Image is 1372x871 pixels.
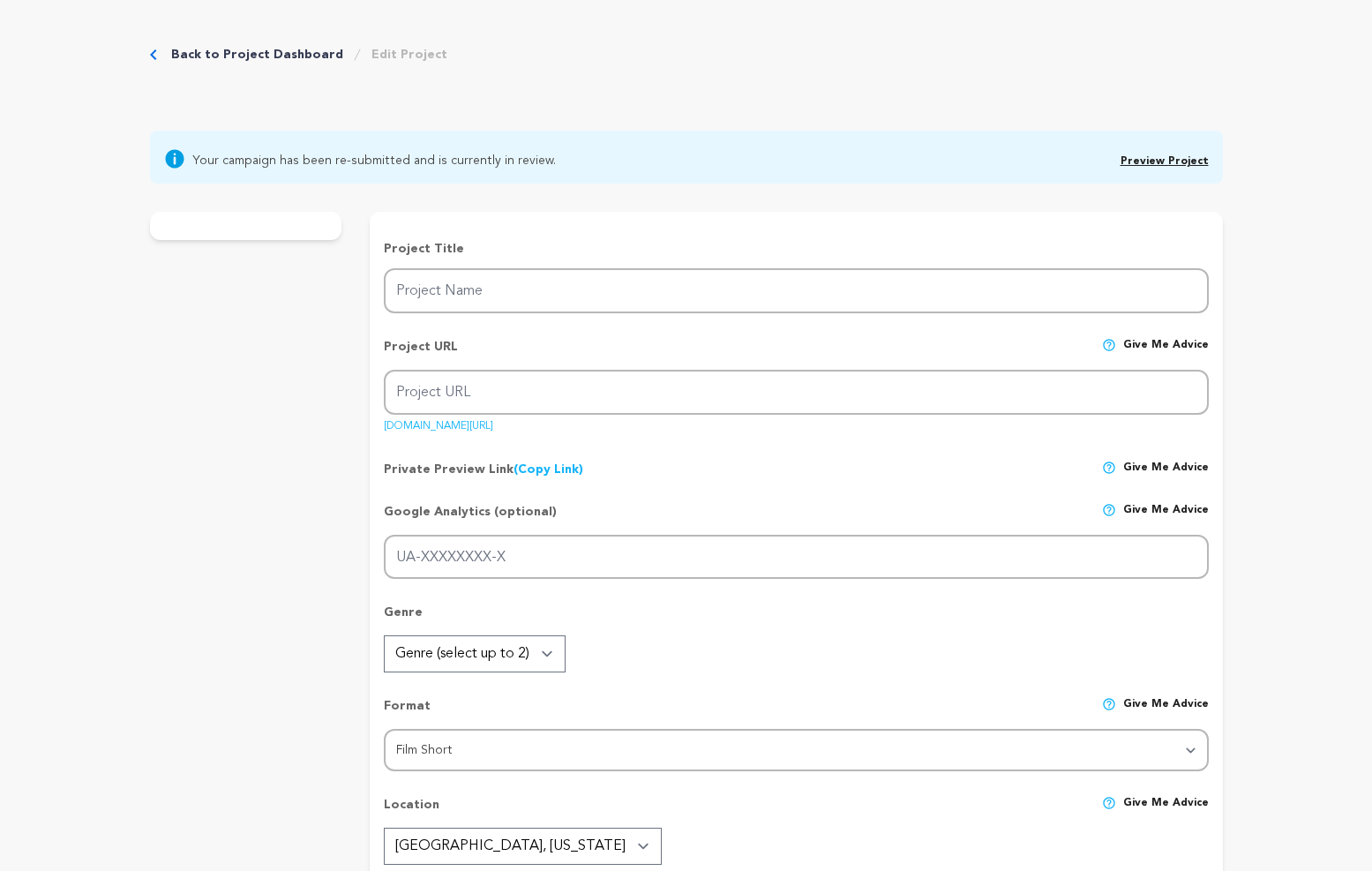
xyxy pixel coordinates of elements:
[384,535,1208,580] input: UA-XXXXXXXX-X
[192,148,556,169] span: Your campaign has been re-submitted and is currently in review.
[1123,503,1209,535] span: Give me advice
[384,414,493,432] a: [DOMAIN_NAME][URL]
[384,697,431,729] p: Format
[1123,461,1209,478] span: Give me advice
[1123,697,1209,729] span: Give me advice
[1123,796,1209,828] span: Give me advice
[1102,338,1116,352] img: help-circle.svg
[384,338,458,370] p: Project URL
[1102,697,1116,711] img: help-circle.svg
[384,370,1208,415] input: Project URL
[384,503,557,535] p: Google Analytics (optional)
[1123,338,1209,370] span: Give me advice
[1121,156,1209,167] a: Preview Project
[1102,461,1116,475] img: help-circle.svg
[1102,796,1116,810] img: help-circle.svg
[384,461,583,478] p: Private Preview Link
[1102,503,1116,517] img: help-circle.svg
[514,463,583,476] a: (Copy Link)
[371,46,447,64] a: Edit Project
[384,796,439,828] p: Location
[171,46,343,64] a: Back to Project Dashboard
[384,604,1208,635] p: Genre
[384,240,1208,258] p: Project Title
[150,46,447,64] div: Breadcrumb
[384,268,1208,313] input: Project Name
